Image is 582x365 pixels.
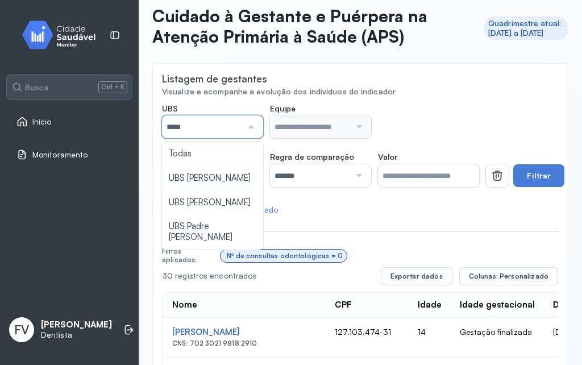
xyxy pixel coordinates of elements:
[162,73,267,85] div: Listagem de gestantes
[162,166,263,190] li: UBS [PERSON_NAME]
[152,6,475,47] p: Cuidado à Gestante e Puérpera na Atenção Primária à Saúde (APS)
[469,272,548,281] span: Colunas: Personalizado
[16,116,122,127] a: Início
[553,300,573,310] div: DUM
[163,271,372,281] div: 30 registros encontrados
[378,152,397,162] span: Valor
[162,142,263,166] li: Todas
[32,117,52,127] span: Início
[25,82,48,93] span: Busca
[14,322,29,337] span: FV
[162,103,178,114] span: UBS
[98,81,127,93] span: Ctrl + K
[41,320,112,330] p: [PERSON_NAME]
[172,327,317,338] div: [PERSON_NAME]
[270,103,296,114] span: Equipe
[451,318,544,358] td: Gestação finalizada
[172,300,197,310] div: Nome
[12,18,114,52] img: monitor.svg
[162,190,263,215] li: UBS [PERSON_NAME]
[418,300,442,310] div: Idade
[172,339,317,347] div: CNS: 702 3021 9818 2910
[326,318,409,358] td: 127.103.474-31
[513,164,564,187] button: Filtrar
[16,149,122,160] a: Monitoramento
[335,300,352,310] div: CPF
[488,19,564,38] div: Quadrimestre atual: [DATE] a [DATE]
[409,318,451,358] td: 14
[381,267,452,285] button: Exportar dados
[162,214,263,250] li: UBS Padre [PERSON_NAME]
[41,330,112,340] p: Dentista
[270,152,354,162] span: Regra de comparação
[459,267,558,285] button: Colunas: Personalizado
[32,150,88,160] span: Monitoramento
[227,252,343,260] div: Nº de consultas odontológicas = 0
[162,87,559,97] div: Visualize e acompanhe a evolução dos indivíduos do indicador
[162,247,216,264] div: Filtros aplicados:
[460,300,535,310] div: Idade gestacional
